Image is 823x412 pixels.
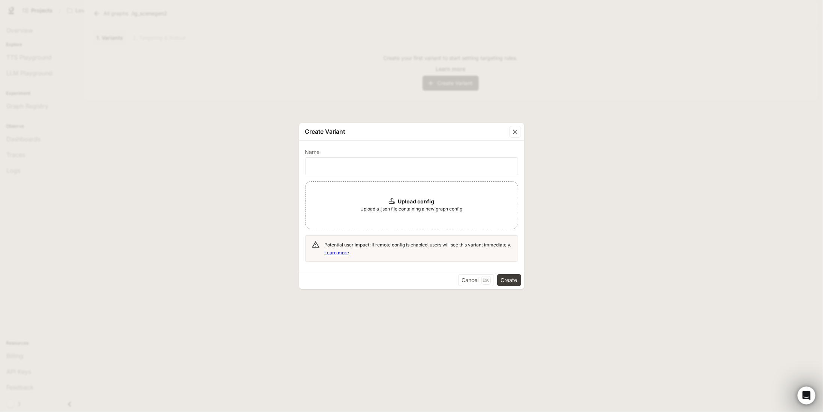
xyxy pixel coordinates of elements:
[305,127,345,136] p: Create Variant
[324,250,349,255] a: Learn more
[481,276,491,284] p: Esc
[497,274,521,286] button: Create
[798,387,816,405] iframe: Intercom live chat
[361,205,463,213] span: Upload a .json file containing a new graph config
[324,242,511,255] span: Potential user impact: If remote config is enabled, users will see this variant immediately.
[458,274,494,286] button: CancelEsc
[305,149,320,155] p: Name
[398,198,434,205] b: Upload config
